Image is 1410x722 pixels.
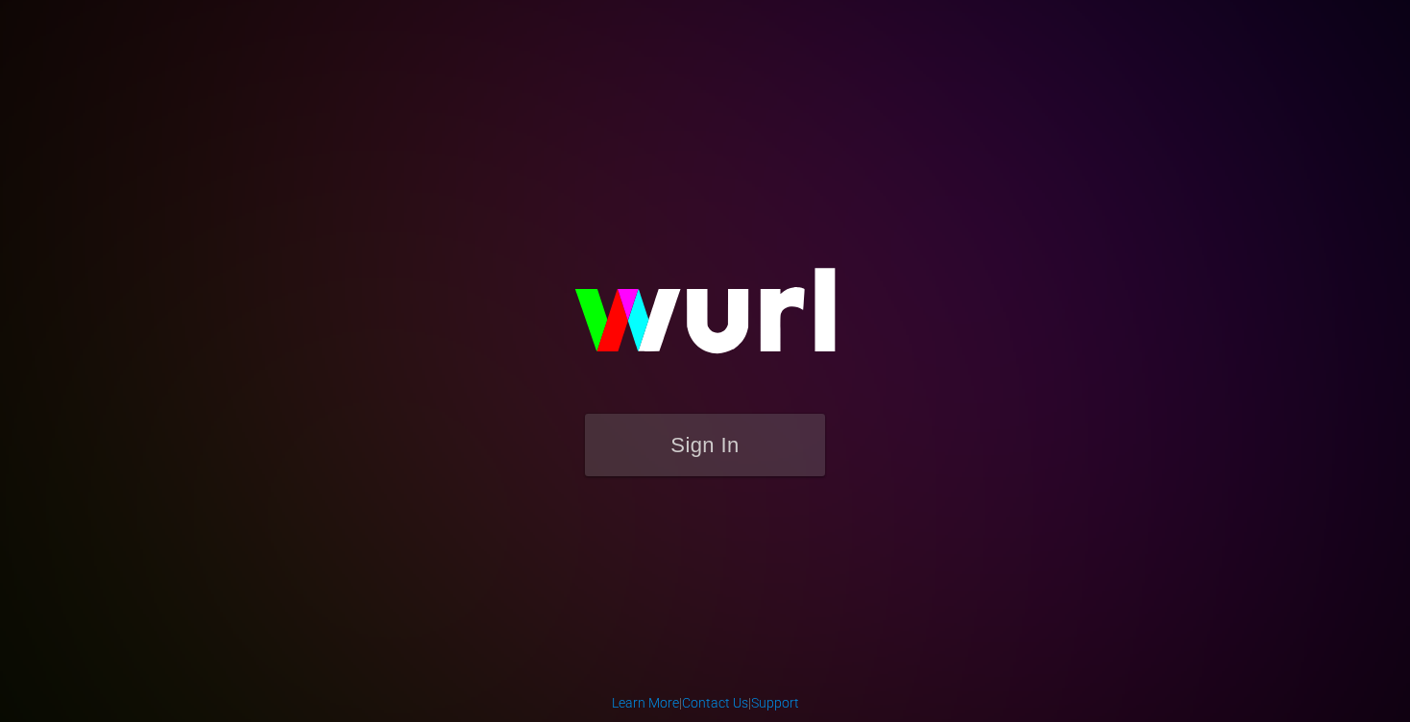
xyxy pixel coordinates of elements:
[612,693,799,712] div: | |
[513,227,897,413] img: wurl-logo-on-black-223613ac3d8ba8fe6dc639794a292ebdb59501304c7dfd60c99c58986ef67473.svg
[612,695,679,710] a: Learn More
[682,695,748,710] a: Contact Us
[585,414,825,476] button: Sign In
[751,695,799,710] a: Support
